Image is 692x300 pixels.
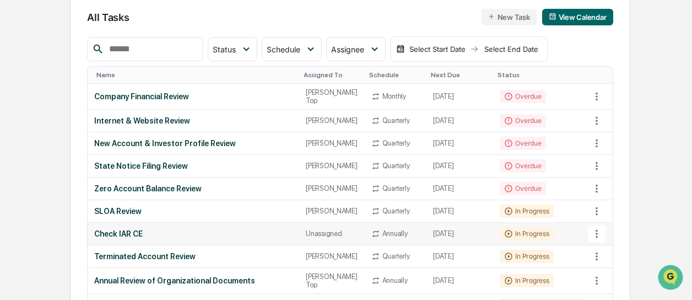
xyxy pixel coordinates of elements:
span: Preclearance [22,138,71,149]
div: Overdue [500,114,545,127]
button: View Calendar [542,9,613,25]
div: [PERSON_NAME] [306,162,358,170]
div: Overdue [500,137,545,150]
p: How can we help? [11,23,201,40]
img: calendar [549,13,556,20]
div: In Progress [500,205,553,218]
td: [DATE] [426,155,493,178]
div: Zero Account Balance Review [94,184,293,193]
div: [PERSON_NAME] Top [306,272,358,289]
div: Overdue [500,90,545,103]
img: 1746055101610-c473b297-6a78-478c-a979-82029cc54cd1 [11,84,31,104]
div: We're available if you need us! [37,95,139,104]
div: Select End Date [481,45,542,53]
div: Toggle SortBy [96,71,295,79]
div: Select Start Date [407,45,468,53]
td: [DATE] [426,200,493,223]
td: [DATE] [426,84,493,110]
span: Pylon [110,186,133,195]
div: New Account & Investor Profile Review [94,139,293,148]
span: Attestations [91,138,137,149]
div: Toggle SortBy [498,71,586,79]
div: [PERSON_NAME] [306,207,358,215]
div: [PERSON_NAME] [306,252,358,260]
td: [DATE] [426,110,493,132]
div: [PERSON_NAME] [306,116,358,125]
div: [PERSON_NAME] [306,184,358,192]
td: [DATE] [426,268,493,294]
span: Status [213,45,236,54]
button: New Task [481,9,537,25]
div: Toggle SortBy [304,71,360,79]
td: [DATE] [426,245,493,268]
span: Data Lookup [22,159,69,170]
div: Annual Review of Organizational Documents [94,276,293,285]
span: Assignee [331,45,364,54]
div: Internet & Website Review [94,116,293,125]
div: 🗄️ [80,140,89,148]
div: Unassigned [306,229,358,238]
div: Overdue [500,159,545,173]
div: Quarterly [382,252,410,260]
td: [DATE] [426,223,493,245]
div: [PERSON_NAME] [306,139,358,147]
div: Quarterly [382,116,410,125]
div: Overdue [500,182,545,195]
div: Check IAR CE [94,229,293,238]
div: Quarterly [382,139,410,147]
div: Monthly [382,92,406,100]
span: All Tasks [87,12,129,23]
a: 🔎Data Lookup [7,155,74,175]
div: 🖐️ [11,140,20,148]
span: Schedule [267,45,300,54]
div: Quarterly [382,184,410,192]
div: In Progress [500,227,553,240]
div: Company Financial Review [94,92,293,101]
div: State Notice Filing Review [94,162,293,170]
button: Start new chat [187,87,201,100]
div: 🔎 [11,160,20,169]
div: Quarterly [382,207,410,215]
div: Toggle SortBy [431,71,489,79]
div: Annually [382,229,408,238]
td: [DATE] [426,132,493,155]
img: arrow right [470,45,479,53]
img: calendar [396,45,405,53]
div: In Progress [500,250,553,263]
a: 🗄️Attestations [75,134,141,154]
div: Toggle SortBy [591,71,613,79]
div: Quarterly [382,162,410,170]
td: [DATE] [426,178,493,200]
div: [PERSON_NAME] Top [306,88,358,105]
div: Annually [382,276,408,285]
iframe: Open customer support [657,264,686,293]
div: Toggle SortBy [369,71,422,79]
a: 🖐️Preclearance [7,134,75,154]
a: Powered byPylon [78,186,133,195]
div: In Progress [500,274,553,287]
div: Start new chat [37,84,181,95]
div: Terminated Account Review [94,252,293,261]
div: SLOA Review [94,207,293,216]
